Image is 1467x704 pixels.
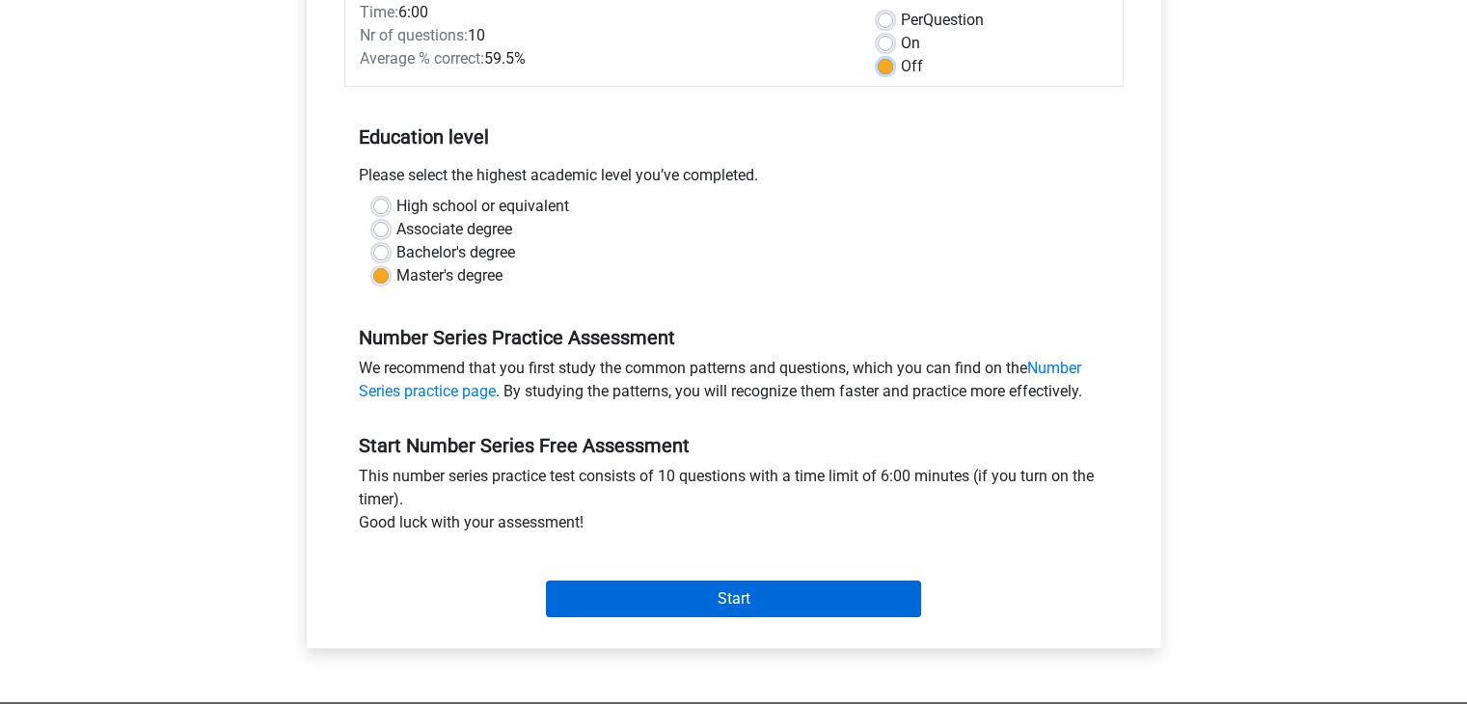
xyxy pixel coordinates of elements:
div: Please select the highest academic level you’ve completed. [344,164,1124,195]
div: 10 [345,24,863,47]
input: Start [546,581,921,617]
div: This number series practice test consists of 10 questions with a time limit of 6:00 minutes (if y... [344,465,1124,542]
div: 59.5% [345,47,863,70]
label: On [901,32,920,55]
h5: Education level [359,118,1109,156]
label: High school or equivalent [396,195,569,218]
label: Bachelor's degree [396,241,515,264]
div: 6:00 [345,1,863,24]
label: Master's degree [396,264,503,287]
label: Associate degree [396,218,512,241]
a: Number Series practice page [359,359,1081,400]
span: Time: [360,3,398,21]
label: Off [901,55,923,78]
h5: Start Number Series Free Assessment [359,434,1109,457]
h5: Number Series Practice Assessment [359,326,1109,349]
span: Average % correct: [360,49,484,68]
span: Per [901,11,923,29]
label: Question [901,9,984,32]
div: We recommend that you first study the common patterns and questions, which you can find on the . ... [344,357,1124,411]
span: Nr of questions: [360,26,468,44]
